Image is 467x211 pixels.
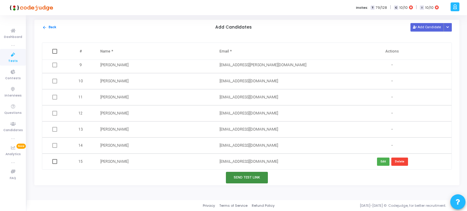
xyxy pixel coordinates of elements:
[400,5,408,10] span: 10/10
[275,203,459,208] div: [DATE]-[DATE] © Codejudge, for better recruitment.
[8,59,18,64] span: Tests
[252,203,275,208] a: Refund Policy
[356,5,368,10] label: Invites:
[391,143,393,148] span: -
[3,128,23,133] span: Candidates
[78,143,83,148] span: 14
[100,95,129,99] span: [PERSON_NAME]
[100,143,129,148] span: [PERSON_NAME]
[444,23,452,31] div: Button group with nested dropdown
[391,63,393,68] span: -
[226,172,268,183] button: Send Test Link
[5,76,21,81] span: Contests
[332,43,451,60] th: Actions
[5,93,22,98] span: Interviews
[391,95,393,100] span: -
[377,158,389,166] button: Edit
[42,25,57,30] button: Back
[220,95,278,99] span: [EMAIL_ADDRESS][DOMAIN_NAME]
[220,111,278,115] span: [EMAIL_ADDRESS][DOMAIN_NAME]
[220,79,278,83] span: [EMAIL_ADDRESS][DOMAIN_NAME]
[416,4,417,11] span: |
[220,63,306,67] span: [EMAIL_ADDRESS][PERSON_NAME][DOMAIN_NAME]
[42,25,47,30] mat-icon: arrow_back
[8,2,53,14] img: logo
[78,127,83,132] span: 13
[394,5,398,10] span: C
[4,35,22,40] span: Dashboard
[10,176,16,181] span: FAQ
[78,111,83,116] span: 12
[78,94,83,100] span: 11
[100,127,129,131] span: [PERSON_NAME]
[16,144,26,149] span: New
[391,158,408,166] button: Delete
[80,62,82,68] span: 9
[220,127,278,131] span: [EMAIL_ADDRESS][DOMAIN_NAME]
[420,5,424,10] span: I
[68,43,95,60] th: #
[219,203,247,208] a: Terms of Service
[425,5,434,10] span: 10/10
[390,4,391,11] span: |
[78,78,83,84] span: 10
[100,79,129,83] span: [PERSON_NAME]
[410,23,444,31] button: Add Candidate
[220,143,278,148] span: [EMAIL_ADDRESS][DOMAIN_NAME]
[94,43,213,60] th: Name *
[100,111,129,115] span: [PERSON_NAME]
[78,159,83,164] span: 15
[5,152,21,157] span: Analytics
[100,63,129,67] span: [PERSON_NAME]
[213,43,333,60] th: Email *
[376,5,387,10] span: 79/128
[4,111,22,116] span: Questions
[203,203,215,208] a: Privacy
[391,127,393,132] span: -
[391,79,393,84] span: -
[215,25,252,30] h5: Add Candidates
[371,5,375,10] span: T
[391,111,393,116] span: -
[220,159,278,164] span: [EMAIL_ADDRESS][DOMAIN_NAME]
[100,159,129,164] span: [PERSON_NAME]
